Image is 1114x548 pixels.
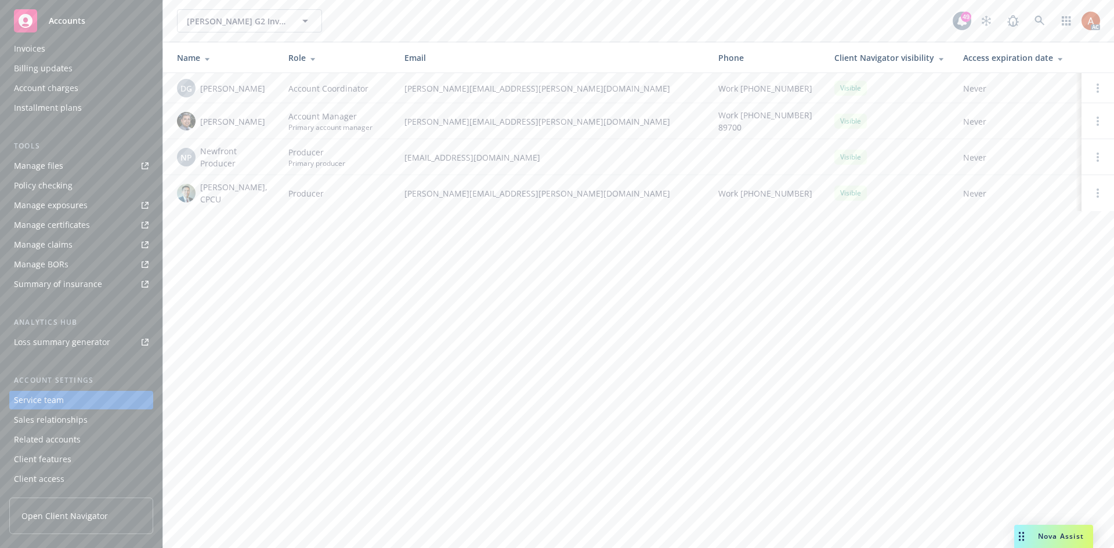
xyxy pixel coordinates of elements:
[9,196,153,215] a: Manage exposures
[14,59,73,78] div: Billing updates
[9,176,153,195] a: Policy checking
[9,157,153,175] a: Manage files
[1014,525,1029,548] div: Drag to move
[14,79,78,97] div: Account charges
[718,82,812,95] span: Work [PHONE_NUMBER]
[177,52,270,64] div: Name
[9,255,153,274] a: Manage BORs
[1038,531,1084,541] span: Nova Assist
[834,186,867,200] div: Visible
[834,114,867,128] div: Visible
[834,52,945,64] div: Client Navigator visibility
[404,82,700,95] span: [PERSON_NAME][EMAIL_ADDRESS][PERSON_NAME][DOMAIN_NAME]
[200,181,270,205] span: [PERSON_NAME], CPCU
[14,470,64,488] div: Client access
[1055,9,1078,32] a: Switch app
[177,9,322,32] button: [PERSON_NAME] G2 Investments, L.P.
[9,275,153,293] a: Summary of insurance
[14,430,81,449] div: Related accounts
[963,151,1072,164] span: Never
[1028,9,1051,32] a: Search
[9,99,153,117] a: Installment plans
[177,112,196,130] img: photo
[9,39,153,58] a: Invoices
[834,150,867,164] div: Visible
[14,99,82,117] div: Installment plans
[14,333,110,351] div: Loss summary generator
[288,82,368,95] span: Account Coordinator
[200,145,270,169] span: Newfront Producer
[9,470,153,488] a: Client access
[718,187,812,199] span: Work [PHONE_NUMBER]
[9,79,153,97] a: Account charges
[9,235,153,254] a: Manage claims
[200,82,265,95] span: [PERSON_NAME]
[177,184,196,202] img: photo
[963,187,1072,199] span: Never
[834,81,867,95] div: Visible
[9,317,153,328] div: Analytics hub
[288,187,324,199] span: Producer
[963,115,1072,128] span: Never
[14,216,90,234] div: Manage certificates
[9,450,153,469] a: Client features
[14,39,45,58] div: Invoices
[404,187,700,199] span: [PERSON_NAME][EMAIL_ADDRESS][PERSON_NAME][DOMAIN_NAME]
[9,430,153,449] a: Related accounts
[14,235,73,254] div: Manage claims
[14,391,64,409] div: Service team
[963,82,1072,95] span: Never
[718,109,816,133] span: Work [PHONE_NUMBER] 89700
[21,510,108,522] span: Open Client Navigator
[288,122,372,132] span: Primary account manager
[963,52,1072,64] div: Access expiration date
[9,59,153,78] a: Billing updates
[14,275,102,293] div: Summary of insurance
[288,158,345,168] span: Primary producer
[1001,9,1025,32] a: Report a Bug
[9,333,153,351] a: Loss summary generator
[9,140,153,152] div: Tools
[49,16,85,26] span: Accounts
[1014,525,1093,548] button: Nova Assist
[14,157,63,175] div: Manage files
[404,115,700,128] span: [PERSON_NAME][EMAIL_ADDRESS][PERSON_NAME][DOMAIN_NAME]
[288,52,386,64] div: Role
[14,196,88,215] div: Manage exposures
[961,12,971,22] div: 49
[14,411,88,429] div: Sales relationships
[9,411,153,429] a: Sales relationships
[187,15,287,27] span: [PERSON_NAME] G2 Investments, L.P.
[14,255,68,274] div: Manage BORs
[718,52,816,64] div: Phone
[9,391,153,409] a: Service team
[975,9,998,32] a: Stop snowing
[180,82,192,95] span: DG
[14,450,71,469] div: Client features
[404,52,700,64] div: Email
[180,151,192,164] span: NP
[14,176,73,195] div: Policy checking
[288,110,372,122] span: Account Manager
[9,375,153,386] div: Account settings
[404,151,700,164] span: [EMAIL_ADDRESS][DOMAIN_NAME]
[1082,12,1100,30] img: photo
[200,115,265,128] span: [PERSON_NAME]
[9,5,153,37] a: Accounts
[9,216,153,234] a: Manage certificates
[288,146,345,158] span: Producer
